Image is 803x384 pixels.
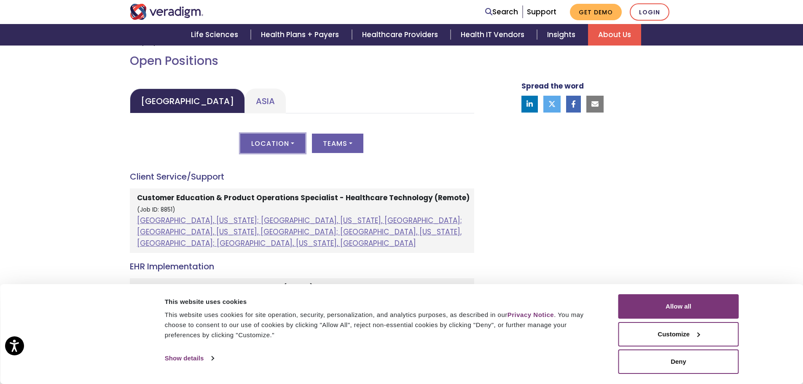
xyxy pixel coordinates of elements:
[137,215,462,248] a: [GEOGRAPHIC_DATA], [US_STATE]; [GEOGRAPHIC_DATA], [US_STATE], [GEOGRAPHIC_DATA]; [GEOGRAPHIC_DATA...
[630,3,669,21] a: Login
[618,294,739,319] button: Allow all
[527,7,556,17] a: Support
[485,6,518,18] a: Search
[165,310,599,340] div: This website uses cookies for site operation, security, personalization, and analytics purposes, ...
[137,206,175,214] small: (Job ID: 8851)
[165,352,214,365] a: Show details
[451,24,537,46] a: Health IT Vendors
[130,89,245,113] a: [GEOGRAPHIC_DATA]
[618,322,739,346] button: Customize
[245,89,286,113] a: Asia
[240,134,305,153] button: Location
[570,4,622,20] a: Get Demo
[312,134,363,153] button: Teams
[352,24,451,46] a: Healthcare Providers
[137,282,349,293] strong: Copy of Sr Implementation Consultant (Billing) - Remote
[137,193,470,203] strong: Customer Education & Product Operations Specialist - Healthcare Technology (Remote)
[130,172,474,182] h4: Client Service/Support
[130,54,474,68] h2: Open Positions
[521,81,584,91] strong: Spread the word
[165,297,599,307] div: This website uses cookies
[588,24,641,46] a: About Us
[130,261,474,271] h4: EHR Implementation
[618,349,739,374] button: Deny
[130,4,204,20] img: Veradigm logo
[537,24,588,46] a: Insights
[181,24,251,46] a: Life Sciences
[508,311,554,318] a: Privacy Notice
[251,24,352,46] a: Health Plans + Payers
